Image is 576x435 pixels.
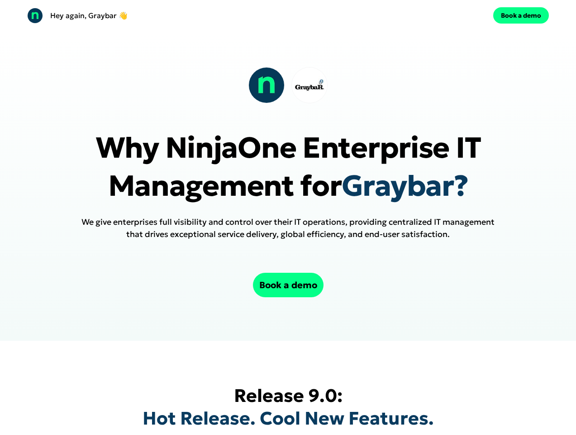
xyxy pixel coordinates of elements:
[143,407,434,430] span: Hot Release. Cool New Features.
[45,129,531,205] p: Why NinjaOne Enterprise IT Management for
[493,7,549,24] button: Book a demo
[342,168,468,204] span: Graybar?
[143,384,434,430] h1: Release 9.0:
[81,216,495,240] h1: We give enterprises full visibility and control over their IT operations, providing centralized I...
[253,273,324,297] button: Book a demo
[50,10,128,21] p: Hey again, Graybar 👋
